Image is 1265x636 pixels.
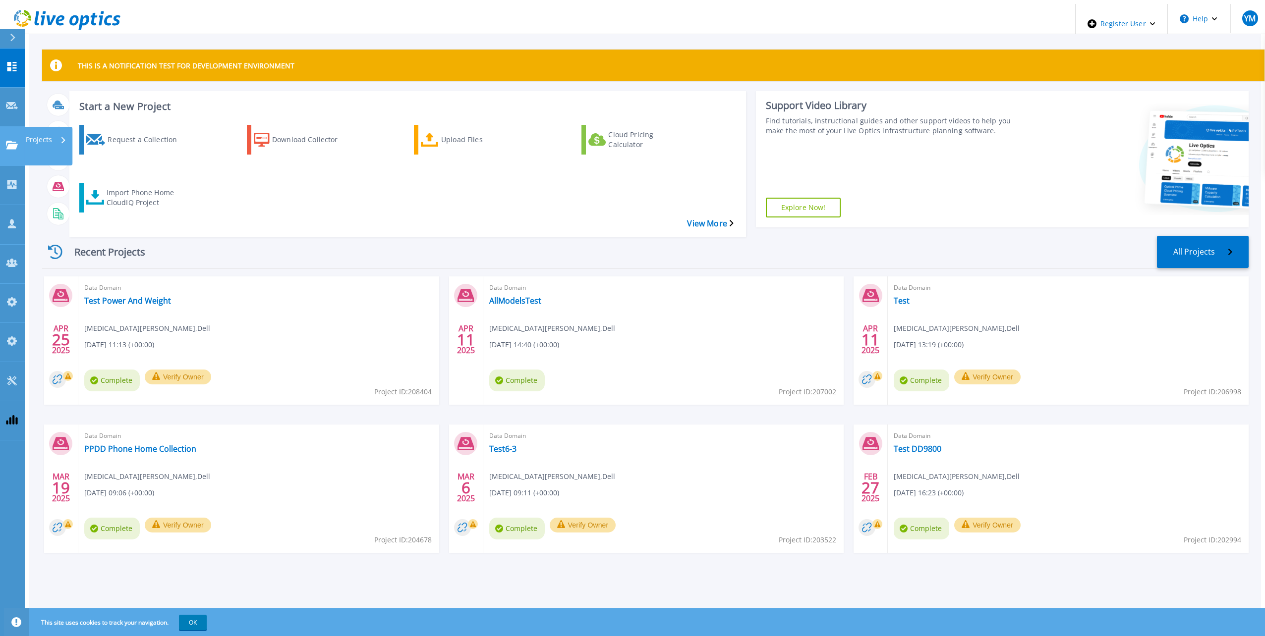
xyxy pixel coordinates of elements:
span: 11 [862,335,879,344]
span: 19 [52,483,70,492]
span: Complete [84,518,140,539]
span: [DATE] 09:06 (+00:00) [84,487,154,498]
a: Request a Collection [79,125,199,155]
span: 27 [862,483,879,492]
div: MAR 2025 [457,470,475,506]
span: Data Domain [489,282,838,293]
span: [DATE] 11:13 (+00:00) [84,339,154,350]
span: [DATE] 13:19 (+00:00) [894,339,964,350]
span: Project ID: 208404 [374,386,432,397]
div: Support Video Library [766,99,1021,112]
button: Verify Owner [145,370,211,384]
button: OK [179,615,207,630]
span: Data Domain [489,430,838,441]
a: Test DD9800 [894,444,941,454]
span: Complete [84,370,140,391]
a: AllModelsTest [489,296,541,306]
span: Complete [894,370,949,391]
div: Find tutorials, instructional guides and other support videos to help you make the most of your L... [766,116,1021,136]
span: [MEDICAL_DATA][PERSON_NAME] , Dell [894,471,1020,482]
div: APR 2025 [52,321,70,358]
a: Cloud Pricing Calculator [581,125,701,155]
button: Verify Owner [954,518,1021,532]
span: This site uses cookies to track your navigation. [31,615,207,630]
div: Cloud Pricing Calculator [608,127,688,152]
span: Complete [489,518,545,539]
div: Download Collector [272,127,351,152]
button: Verify Owner [550,518,616,532]
span: Project ID: 207002 [779,386,836,397]
span: Project ID: 204678 [374,534,432,545]
span: Project ID: 203522 [779,534,836,545]
button: Help [1168,4,1230,34]
span: 6 [461,483,470,492]
span: Project ID: 206998 [1184,386,1241,397]
div: Request a Collection [108,127,187,152]
span: [DATE] 16:23 (+00:00) [894,487,964,498]
p: Projects [26,127,52,153]
span: [MEDICAL_DATA][PERSON_NAME] , Dell [894,323,1020,334]
a: Download Collector [247,125,367,155]
div: FEB 2025 [861,470,880,506]
span: [MEDICAL_DATA][PERSON_NAME] , Dell [84,471,210,482]
span: [MEDICAL_DATA][PERSON_NAME] , Dell [489,471,615,482]
span: [MEDICAL_DATA][PERSON_NAME] , Dell [489,323,615,334]
span: 25 [52,335,70,344]
a: All Projects [1157,236,1249,268]
span: Complete [489,370,545,391]
button: Verify Owner [954,370,1021,384]
div: Upload Files [441,127,520,152]
span: Data Domain [894,282,1243,293]
a: Explore Now! [766,198,841,217]
span: [DATE] 09:11 (+00:00) [489,487,559,498]
a: Test Power And Weight [84,296,171,306]
span: Data Domain [84,282,433,293]
span: Data Domain [84,430,433,441]
div: Recent Projects [42,240,161,264]
h3: Start a New Project [79,101,733,112]
div: Import Phone Home CloudIQ Project [107,185,186,210]
span: Data Domain [894,430,1243,441]
span: [DATE] 14:40 (+00:00) [489,339,559,350]
span: [MEDICAL_DATA][PERSON_NAME] , Dell [84,323,210,334]
span: Project ID: 202994 [1184,534,1241,545]
div: APR 2025 [457,321,475,358]
a: PPDD Phone Home Collection [84,444,196,454]
a: Upload Files [414,125,534,155]
span: Complete [894,518,949,539]
a: View More [687,219,733,228]
div: MAR 2025 [52,470,70,506]
p: THIS IS A NOTIFICATION TEST FOR DEVELOPMENT ENVIRONMENT [78,61,294,70]
div: APR 2025 [861,321,880,358]
span: 11 [457,335,475,344]
button: Verify Owner [145,518,211,532]
a: Test [894,296,910,306]
span: YM [1244,14,1256,22]
div: Register User [1076,4,1167,44]
a: Test6-3 [489,444,517,454]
